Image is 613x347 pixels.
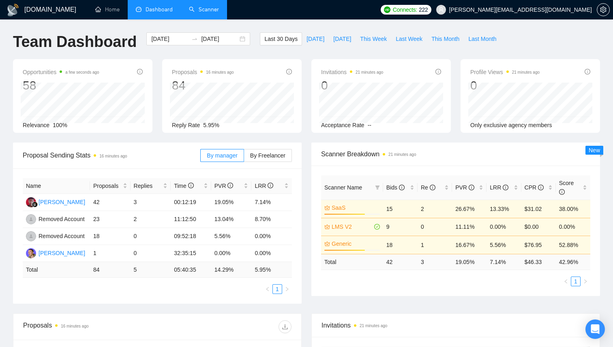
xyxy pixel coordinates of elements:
span: right [583,279,588,284]
td: 2 [131,211,171,228]
button: right [282,284,292,294]
input: End date [201,34,238,43]
td: Total [321,254,383,270]
span: Invitations [321,67,383,77]
td: 5 [131,262,171,278]
td: 0 [418,218,452,236]
span: info-circle [399,185,405,190]
td: 5.56% [487,236,521,254]
a: 1 [571,277,580,286]
span: By manager [207,152,237,159]
td: 42 [383,254,418,270]
span: info-circle [503,185,508,190]
a: BS[PERSON_NAME] [26,249,85,256]
div: 0 [321,78,383,93]
td: 5.56% [211,228,252,245]
button: setting [597,3,610,16]
td: 42 [90,194,131,211]
div: [PERSON_NAME] [39,198,85,206]
span: download [279,324,291,330]
input: Start date [151,34,188,43]
button: left [263,284,272,294]
span: Dashboard [146,6,173,13]
td: 00:12:19 [171,194,211,211]
div: Removed Account [39,215,85,224]
span: Only exclusive agency members [470,122,552,128]
li: 1 [571,277,581,286]
td: 15 [383,200,418,218]
span: Last Month [468,34,496,43]
td: 19.05% [211,194,252,211]
td: 26.67% [452,200,487,218]
td: 0.00% [251,245,292,262]
span: Proposals [172,67,234,77]
span: Scanner Name [324,184,362,191]
span: 5.95% [203,122,219,128]
a: LMS V2 [332,222,373,231]
td: 19.05 % [452,254,487,270]
button: Last Month [464,32,501,45]
span: Re [421,184,435,191]
span: New [589,147,600,153]
td: 9 [383,218,418,236]
img: RA [26,214,36,224]
span: swap-right [191,36,198,42]
td: 0.00% [211,245,252,262]
span: info-circle [286,69,292,75]
img: gigradar-bm.png [32,202,38,207]
span: This Week [360,34,387,43]
button: [DATE] [329,32,356,45]
span: Proposals [93,181,121,190]
span: Score [559,180,574,195]
span: Connects: [393,5,417,14]
span: PVR [455,184,474,191]
li: Next Page [581,277,590,286]
span: left [564,279,568,284]
li: Previous Page [263,284,272,294]
div: Proposals [23,320,157,333]
td: 42.96 % [556,254,590,270]
span: 100% [53,122,67,128]
time: a few seconds ago [65,70,99,75]
span: info-circle [469,185,474,190]
time: 21 minutes ago [360,324,387,328]
span: Relevance [23,122,49,128]
th: Name [23,178,90,194]
span: Opportunities [23,67,99,77]
time: 21 minutes ago [512,70,540,75]
div: Open Intercom Messenger [585,319,605,339]
a: setting [597,6,610,13]
div: Removed Account [39,232,85,241]
span: info-circle [137,69,143,75]
td: 13.04% [211,211,252,228]
span: to [191,36,198,42]
time: 16 minutes ago [99,154,127,158]
td: 7.14 % [487,254,521,270]
td: 3 [418,254,452,270]
td: 11:12:50 [171,211,211,228]
td: 13.33% [487,200,521,218]
span: info-circle [430,185,435,190]
td: $0.00 [521,218,556,236]
span: Bids [386,184,405,191]
button: download [279,320,291,333]
span: Proposal Sending Stats [23,150,200,160]
img: BS [26,248,36,258]
td: $ 46.33 [521,254,556,270]
a: searchScanner [189,6,219,13]
span: filter [373,181,382,194]
span: info-circle [188,183,194,188]
time: 21 minutes ago [356,70,383,75]
span: Replies [134,181,162,190]
span: LRR [255,183,273,189]
td: 0 [131,245,171,262]
button: [DATE] [302,32,329,45]
span: Time [174,183,193,189]
span: Last Week [396,34,422,43]
h1: Team Dashboard [13,32,137,51]
td: Total [23,262,90,278]
button: Last Week [391,32,427,45]
td: 3 [131,194,171,211]
span: 222 [419,5,428,14]
a: 1 [273,285,282,294]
